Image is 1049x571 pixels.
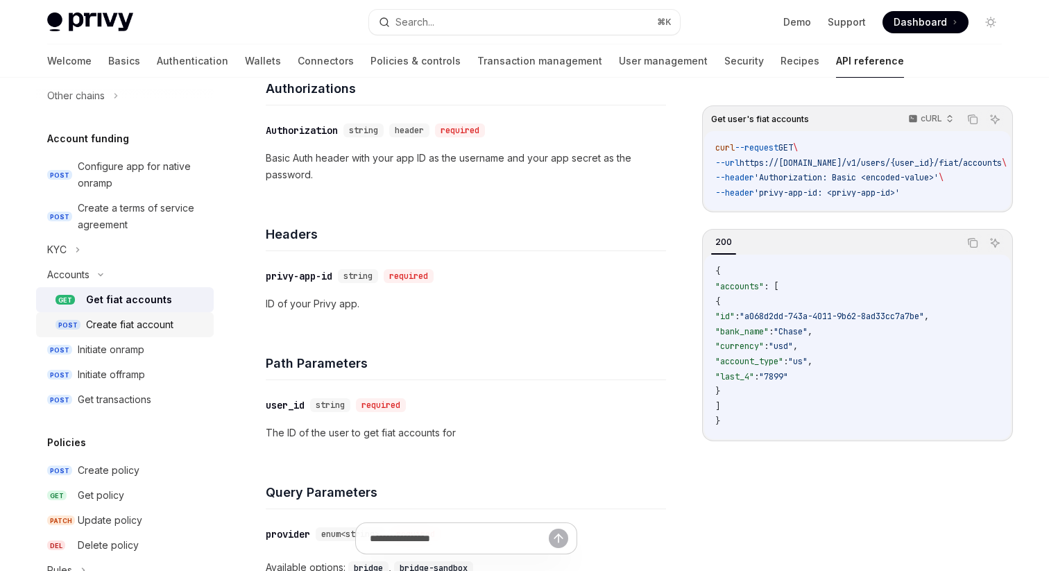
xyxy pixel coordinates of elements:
span: , [924,311,929,322]
button: Search...⌘K [369,10,680,35]
div: Initiate offramp [78,366,145,383]
div: user_id [266,398,305,412]
a: Welcome [47,44,92,78]
span: "id" [715,311,735,322]
span: : [769,326,774,337]
span: "Chase" [774,326,808,337]
a: Policies & controls [370,44,461,78]
span: DEL [47,540,65,551]
span: "last_4" [715,371,754,382]
p: ID of your Privy app. [266,296,666,312]
a: GETGet policy [36,483,214,508]
h4: Headers [266,225,666,244]
span: --header [715,187,754,198]
div: Get fiat accounts [86,291,172,308]
span: { [715,296,720,307]
a: Support [828,15,866,29]
div: Delete policy [78,537,139,554]
span: , [808,326,812,337]
a: Dashboard [882,11,969,33]
span: \ [793,142,798,153]
a: User management [619,44,708,78]
a: POSTCreate a terms of service agreement [36,196,214,237]
a: POSTConfigure app for native onramp [36,154,214,196]
button: Ask AI [986,234,1004,252]
div: Create a terms of service agreement [78,200,205,233]
span: \ [939,172,944,183]
span: \ [1002,157,1007,169]
button: Send message [549,529,568,548]
span: 'Authorization: Basic <encoded-value>' [754,172,939,183]
span: : [783,356,788,367]
span: POST [47,395,72,405]
button: Ask AI [986,110,1004,128]
span: "7899" [759,371,788,382]
a: Recipes [781,44,819,78]
button: cURL [901,108,960,131]
span: Get user's fiat accounts [711,114,809,125]
span: : [764,341,769,352]
h5: Policies [47,434,86,451]
span: string [316,400,345,411]
span: 'privy-app-id: <privy-app-id>' [754,187,900,198]
a: POSTGet transactions [36,387,214,412]
a: Connectors [298,44,354,78]
a: Authentication [157,44,228,78]
div: Configure app for native onramp [78,158,205,191]
span: --url [715,157,740,169]
a: API reference [836,44,904,78]
span: : [735,311,740,322]
p: The ID of the user to get fiat accounts for [266,425,666,441]
span: "bank_name" [715,326,769,337]
span: : [ [764,281,778,292]
img: light logo [47,12,133,32]
span: , [808,356,812,367]
span: "account_type" [715,356,783,367]
a: DELDelete policy [36,533,214,558]
span: string [349,125,378,136]
div: privy-app-id [266,269,332,283]
span: Dashboard [894,15,947,29]
div: Create policy [78,462,139,479]
div: Accounts [47,266,89,283]
button: Toggle dark mode [980,11,1002,33]
button: Copy the contents from the code block [964,110,982,128]
a: Demo [783,15,811,29]
a: Basics [108,44,140,78]
div: Search... [395,14,434,31]
h4: Authorizations [266,79,666,98]
span: POST [47,370,72,380]
span: "a068d2dd-743a-4011-9b62-8ad33cc7a7be" [740,311,924,322]
span: , [793,341,798,352]
span: } [715,386,720,397]
span: "currency" [715,341,764,352]
button: Copy the contents from the code block [964,234,982,252]
div: Authorization [266,123,338,137]
span: POST [47,345,72,355]
div: Create fiat account [86,316,173,333]
span: string [343,271,373,282]
a: POSTCreate fiat account [36,312,214,337]
span: } [715,416,720,427]
h4: Query Parameters [266,483,666,502]
span: : [754,371,759,382]
div: Get transactions [78,391,151,408]
span: "us" [788,356,808,367]
div: required [435,123,485,137]
span: POST [47,212,72,222]
span: --request [735,142,778,153]
a: POSTInitiate onramp [36,337,214,362]
p: cURL [921,113,942,124]
a: Wallets [245,44,281,78]
span: GET [47,491,67,501]
span: POST [47,466,72,476]
a: POSTCreate policy [36,458,214,483]
span: "accounts" [715,281,764,292]
span: curl [715,142,735,153]
a: Transaction management [477,44,602,78]
span: header [395,125,424,136]
div: KYC [47,241,67,258]
span: "usd" [769,341,793,352]
a: GETGet fiat accounts [36,287,214,312]
p: Basic Auth header with your app ID as the username and your app secret as the password. [266,150,666,183]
